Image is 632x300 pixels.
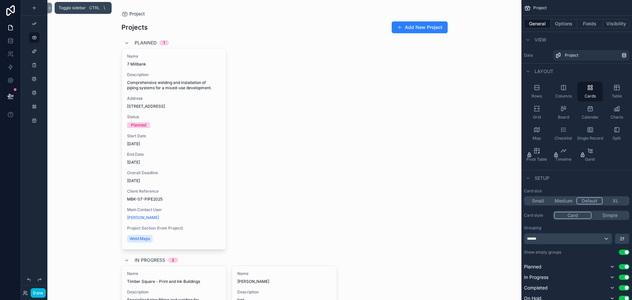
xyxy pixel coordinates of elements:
span: Columns [555,94,572,99]
span: Planned [524,263,541,270]
label: Data [524,53,550,58]
button: Timeline [551,145,576,165]
span: Layout [535,68,553,75]
div: 2 [172,258,174,263]
span: Project [129,11,145,17]
a: Project [553,50,629,61]
span: Single Record [577,136,603,141]
button: Add New Project [392,21,448,33]
span: Timeline [555,157,571,162]
a: Project [121,11,145,17]
button: Map [524,124,549,144]
span: Split [613,136,621,141]
span: Status [127,114,221,120]
label: Card size [524,188,542,194]
button: Visibility [603,19,629,28]
span: Planned [135,40,157,46]
span: Calendar [582,115,599,120]
span: [DATE] [127,141,221,147]
span: Gantt [585,157,595,162]
span: Description [127,72,221,77]
span: Rows [532,94,542,99]
span: [PERSON_NAME] [237,279,331,284]
a: [PERSON_NAME] [127,215,159,220]
span: Overall Deadline [127,170,221,176]
label: Show empty groups [524,250,561,255]
div: 1 [163,40,165,45]
button: Small [525,197,551,205]
span: Project [565,53,578,58]
button: Pivot Table [524,145,549,165]
button: Grid [524,103,549,123]
h1: Projects [121,23,148,32]
span: In Progress [135,257,165,263]
label: Card style [524,213,550,218]
button: General [524,19,551,28]
span: Charts [611,115,623,120]
span: MBK-07-PIPE2025 [127,197,221,202]
span: Grid [533,115,541,120]
span: Toggle sidebar [59,5,86,11]
span: Project Section (from Project) [127,226,221,231]
span: Address [127,96,221,101]
span: Board [558,115,569,120]
span: \ [102,5,107,11]
span: Completed [524,285,548,291]
span: Comprehensive welding and installation of piping systems for a mixed-use development. [127,80,221,91]
label: Grouping [524,225,541,231]
button: Default [576,197,603,205]
span: Name [237,271,331,276]
span: In Progress [524,274,548,281]
span: Name [127,54,221,59]
button: Columns [551,82,576,101]
span: Table [612,94,622,99]
button: Card [554,212,592,219]
button: Done [31,288,45,298]
button: Medium [551,197,576,205]
button: Options [551,19,577,28]
span: Pivot Table [526,157,547,162]
button: Table [604,82,629,101]
span: Description [237,289,331,295]
span: Name [127,271,221,276]
span: Main Contact User [127,207,221,212]
span: Project [533,5,547,11]
button: Fields [577,19,603,28]
span: Ctrl [89,5,100,11]
span: Cards [585,94,596,99]
span: Map [533,136,541,141]
span: Weld Maps [130,236,150,241]
span: 7 Millbank [127,62,221,67]
button: Cards [577,82,603,101]
button: Single Record [577,124,603,144]
a: Weld Maps [127,235,153,243]
button: Rows [524,82,549,101]
div: Planned [131,122,146,128]
button: Board [551,103,576,123]
span: Start Date [127,133,221,139]
button: Charts [604,103,629,123]
a: Name7 MillbankDescriptionComprehensive welding and installation of piping systems for a mixed-use... [121,48,227,250]
span: [DATE] [127,160,221,165]
button: XL [603,197,628,205]
span: Setup [535,175,549,181]
span: View [535,37,546,43]
span: [STREET_ADDRESS] [127,104,221,109]
button: Gantt [577,145,603,165]
span: Timber Square - Print and Ink Buildings [127,279,221,284]
button: Simple [592,212,628,219]
span: Checklist [555,136,572,141]
span: Client Reference [127,189,221,194]
span: Description [127,289,221,295]
span: [DATE] [127,178,221,183]
button: Split [604,124,629,144]
button: Checklist [551,124,576,144]
span: End Date [127,152,221,157]
button: Calendar [577,103,603,123]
